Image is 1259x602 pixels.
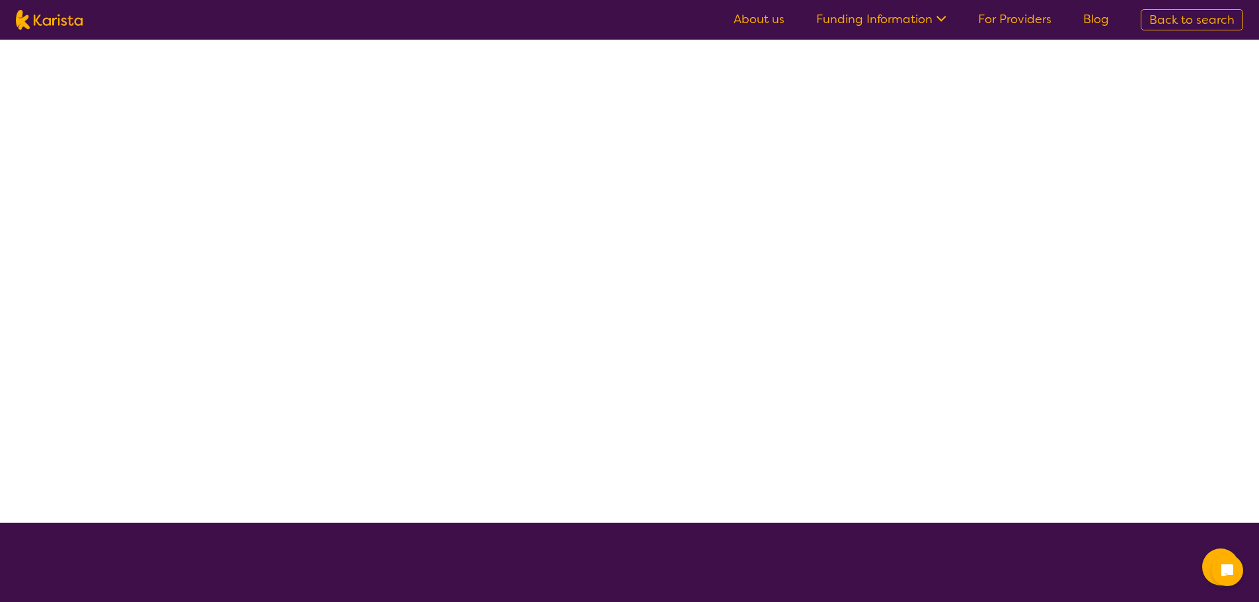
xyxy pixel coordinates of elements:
span: Back to search [1149,12,1235,28]
a: Funding Information [816,11,946,27]
a: Back to search [1141,9,1243,30]
img: Karista logo [16,10,83,30]
a: Blog [1083,11,1109,27]
a: For Providers [978,11,1051,27]
button: Channel Menu [1202,548,1239,585]
a: About us [734,11,784,27]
